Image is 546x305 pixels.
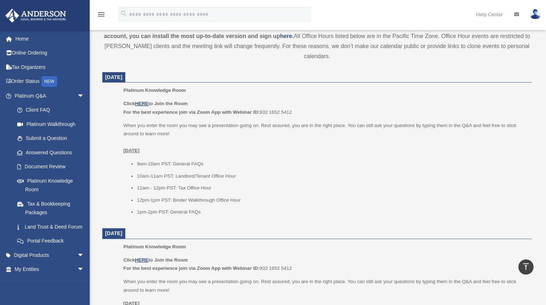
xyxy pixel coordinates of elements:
strong: . [292,33,294,39]
a: HERE [135,101,148,106]
a: Submit a Question [10,131,95,146]
a: Tax Organizers [5,60,95,74]
p: 932 1652 5412 [123,256,527,273]
b: Click to Join the Room [123,257,188,263]
li: 1pm-2pm PST: General FAQs [137,208,527,216]
img: Anderson Advisors Platinum Portal [3,9,68,23]
a: My Anderson Teamarrow_drop_down [5,276,95,291]
a: Platinum Walkthrough [10,117,95,131]
li: 11am - 12pm PST: Tax Office Hour [137,184,527,192]
span: Platinum Knowledge Room [123,244,186,249]
li: 10am-11am PST: Landlord/Tenant Office Hour [137,172,527,180]
a: Home [5,32,95,46]
span: arrow_drop_down [77,276,92,291]
span: [DATE] [105,230,122,236]
p: 932 1652 5412 [123,99,527,116]
a: HERE [135,257,148,263]
a: Client FAQ [10,103,95,117]
a: My Entitiesarrow_drop_down [5,262,95,277]
span: arrow_drop_down [77,248,92,263]
a: Land Trust & Deed Forum [10,220,95,234]
a: Platinum Q&Aarrow_drop_down [5,89,95,103]
b: For the best experience join via Zoom App with Webinar ID: [123,266,260,271]
a: Portal Feedback [10,234,95,248]
a: Online Ordering [5,46,95,60]
i: search [120,10,128,18]
a: here [280,33,292,39]
i: vertical_align_top [522,262,530,271]
a: Answered Questions [10,145,95,160]
span: arrow_drop_down [77,89,92,103]
b: For the best experience join via Zoom App with Webinar ID: [123,109,260,115]
span: arrow_drop_down [77,262,92,277]
i: menu [97,10,106,19]
li: 9am-10am PST: General FAQs [137,160,527,168]
span: Platinum Knowledge Room [123,88,186,93]
img: User Pic [530,9,541,19]
a: vertical_align_top [518,259,533,274]
u: [DATE] [123,148,140,153]
div: All Office Hours listed below are in the Pacific Time Zone. Office Hour events are restricted to ... [102,21,532,61]
div: NEW [41,76,57,87]
a: Digital Productsarrow_drop_down [5,248,95,262]
a: menu [97,13,106,19]
a: Document Review [10,160,95,174]
b: Click to Join the Room [123,101,188,106]
a: Platinum Knowledge Room [10,174,92,197]
a: Order StatusNEW [5,74,95,89]
p: When you enter the room you may see a presentation going on. Rest assured, you are in the right p... [123,277,527,294]
span: [DATE] [105,74,122,80]
strong: *This room is being hosted on Zoom. You will be required to log in to your personal Zoom account ... [104,23,519,39]
li: 12pm-1pm PST: Binder Walkthrough Office Hour [137,196,527,205]
p: When you enter the room you may see a presentation going on. Rest assured, you are in the right p... [123,121,527,155]
a: Tax & Bookkeeping Packages [10,197,95,220]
